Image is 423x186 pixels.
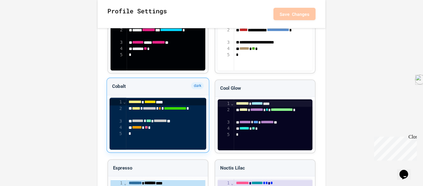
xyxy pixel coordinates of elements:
div: 4 [111,46,124,52]
div: 5 [218,52,231,58]
div: 4 [218,125,231,132]
div: 4 [218,46,231,52]
div: 1 [218,101,231,107]
div: Espresso [108,160,208,177]
div: 3 [110,118,123,124]
div: 3 [218,39,231,46]
button: Save Changes [273,8,316,20]
div: Cool Glow [215,80,315,97]
div: 3 [111,39,124,46]
div: Cobalt [107,78,209,95]
div: 4 [110,125,123,131]
div: Noctis Lilac [215,160,315,177]
div: 2 [218,27,231,39]
div: 1 [110,99,123,105]
div: 2 [110,105,123,118]
div: 2 [111,27,124,39]
span: ⌄ [124,181,127,186]
div: 3 [218,119,231,125]
div: 5 [218,132,231,138]
div: 5 [110,131,123,137]
div: 2 [218,107,231,119]
span: ⌄ [231,181,234,186]
div: 5 [111,52,124,58]
div: Chat with us now!Close [2,2,43,39]
span: ⌄ [123,99,126,104]
span: ⌄ [231,101,234,106]
h2: Profile Settings [107,6,167,22]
